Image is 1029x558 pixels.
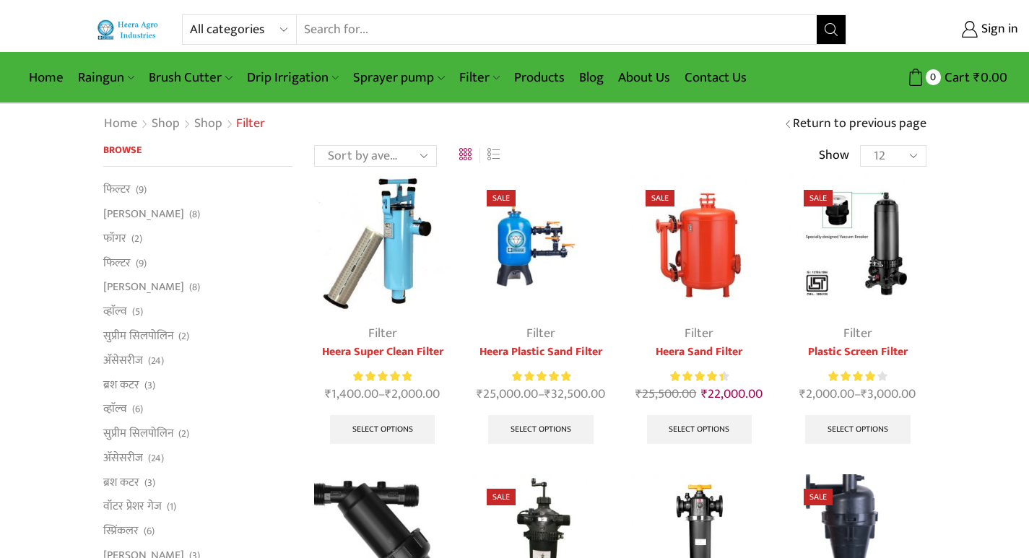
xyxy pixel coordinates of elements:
a: व्हाॅल्व [103,300,127,324]
a: Heera Super Clean Filter [314,344,451,361]
a: Select options for “Heera Plastic Sand Filter” [488,415,594,444]
div: Rated 5.00 out of 5 [512,369,570,384]
span: – [789,385,926,404]
span: Rated out of 5 [353,369,412,384]
a: [PERSON_NAME] [103,275,184,300]
span: ₹ [973,66,981,89]
a: Filter [526,323,555,344]
span: – [314,385,451,404]
img: Plastic Screen Filter [789,175,926,312]
a: फिल्टर [103,250,131,275]
a: Products [507,61,572,95]
span: (24) [148,451,164,466]
div: Rated 4.00 out of 5 [828,369,887,384]
span: ₹ [635,383,642,405]
a: 0 Cart ₹0.00 [861,64,1007,91]
span: (24) [148,354,164,368]
a: ब्रश कटर [103,372,139,397]
a: फॉगर [103,226,126,250]
span: Sale [804,190,833,206]
span: (3) [144,476,155,490]
span: Rated out of 5 [828,369,875,384]
span: (9) [136,183,147,197]
bdi: 0.00 [973,66,1007,89]
a: स्प्रिंकलर [103,519,139,544]
a: Return to previous page [793,115,926,134]
span: Cart [941,68,970,87]
span: 0 [926,69,941,84]
a: Heera Plastic Sand Filter [472,344,609,361]
h1: Filter [236,116,265,132]
span: ₹ [861,383,867,405]
a: Filter [452,61,507,95]
span: (8) [189,207,200,222]
bdi: 22,000.00 [701,383,763,405]
span: (2) [178,329,189,344]
nav: Breadcrumb [103,115,265,134]
a: Select options for “Plastic Screen Filter” [805,415,911,444]
a: फिल्टर [103,181,131,201]
span: Rated out of 5 [670,369,723,384]
a: व्हाॅल्व [103,397,127,422]
input: Search for... [297,15,817,44]
span: Sale [804,489,833,505]
a: Select options for “Heera Super Clean Filter” [330,415,435,444]
div: Rated 5.00 out of 5 [353,369,412,384]
img: Heera-super-clean-filter [314,175,451,312]
a: Drip Irrigation [240,61,346,95]
span: (6) [144,524,155,539]
span: (2) [131,232,142,246]
a: Select options for “Heera Sand Filter” [647,415,752,444]
span: (2) [178,427,189,441]
a: Contact Us [677,61,754,95]
span: (6) [132,402,143,417]
img: Heera Sand Filter [631,175,768,312]
bdi: 2,000.00 [385,383,440,405]
span: ₹ [799,383,806,405]
span: – [472,385,609,404]
select: Shop order [314,145,437,167]
a: Filter [843,323,872,344]
a: Heera Sand Filter [631,344,768,361]
span: Show [819,147,849,165]
bdi: 1,400.00 [325,383,378,405]
span: (5) [132,305,143,319]
span: Rated out of 5 [512,369,570,384]
bdi: 32,500.00 [544,383,605,405]
a: अ‍ॅसेसरीज [103,348,143,372]
a: Blog [572,61,611,95]
a: [PERSON_NAME] [103,202,184,227]
a: वॉटर प्रेशर गेज [103,494,162,519]
a: Filter [685,323,713,344]
a: Filter [368,323,397,344]
a: Shop [194,115,223,134]
bdi: 3,000.00 [861,383,916,405]
span: (8) [189,280,200,295]
bdi: 25,500.00 [635,383,696,405]
a: सुप्रीम सिलपोलिन [103,422,173,446]
a: Home [103,115,138,134]
span: Sale [646,190,674,206]
span: ₹ [325,383,331,405]
a: ब्रश कटर [103,470,139,494]
bdi: 2,000.00 [799,383,854,405]
span: Sign in [978,20,1018,39]
div: Rated 4.50 out of 5 [670,369,729,384]
span: Sale [487,190,516,206]
bdi: 25,000.00 [477,383,538,405]
span: (3) [144,378,155,393]
span: ₹ [477,383,483,405]
a: Brush Cutter [142,61,239,95]
span: ₹ [385,383,391,405]
span: (9) [136,256,147,271]
a: Sign in [868,17,1018,43]
a: About Us [611,61,677,95]
span: ₹ [544,383,551,405]
button: Search button [817,15,846,44]
span: Sale [487,489,516,505]
a: Raingun [71,61,142,95]
a: Shop [151,115,181,134]
span: (1) [167,500,176,514]
span: Browse [103,141,142,158]
a: अ‍ॅसेसरीज [103,445,143,470]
